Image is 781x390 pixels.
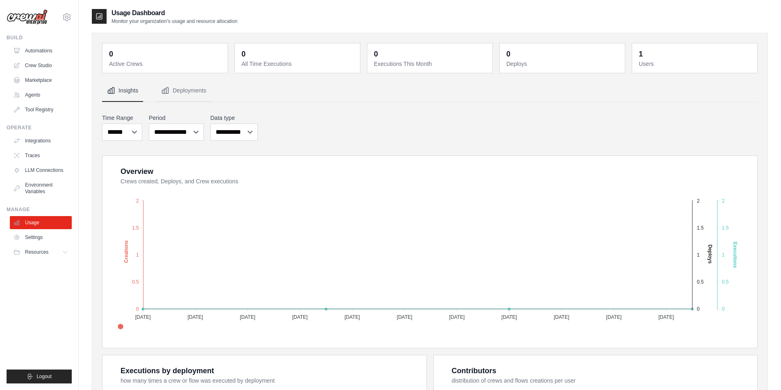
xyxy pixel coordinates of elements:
[7,34,72,41] div: Build
[102,80,143,102] button: Insights
[707,244,713,264] text: Deploys
[10,178,72,198] a: Environment Variables
[121,365,214,376] div: Executions by deployment
[7,9,48,25] img: Logo
[506,48,510,60] div: 0
[10,134,72,147] a: Integrations
[397,314,412,320] tspan: [DATE]
[109,60,223,68] dt: Active Crews
[639,48,643,60] div: 1
[506,60,620,68] dt: Deploys
[7,370,72,383] button: Logout
[10,246,72,259] button: Resources
[121,166,153,177] div: Overview
[136,306,139,312] tspan: 0
[452,365,496,376] div: Contributors
[112,18,237,25] p: Monitor your organization's usage and resource allocation
[25,249,48,255] span: Resources
[697,198,700,204] tspan: 2
[554,314,569,320] tspan: [DATE]
[132,279,139,285] tspan: 0.5
[136,198,139,204] tspan: 2
[136,252,139,258] tspan: 1
[10,88,72,101] a: Agents
[292,314,308,320] tspan: [DATE]
[374,48,378,60] div: 0
[149,114,204,122] label: Period
[722,306,725,312] tspan: 0
[658,314,674,320] tspan: [DATE]
[187,314,203,320] tspan: [DATE]
[449,314,465,320] tspan: [DATE]
[123,240,129,263] text: Creations
[241,48,246,60] div: 0
[135,314,151,320] tspan: [DATE]
[102,114,142,122] label: Time Range
[697,252,700,258] tspan: 1
[7,124,72,131] div: Operate
[697,225,704,231] tspan: 1.5
[697,306,700,312] tspan: 0
[121,177,747,185] dt: Crews created, Deploys, and Crew executions
[452,376,748,385] dt: distribution of crews and flows creations per user
[210,114,258,122] label: Data type
[10,231,72,244] a: Settings
[606,314,622,320] tspan: [DATE]
[344,314,360,320] tspan: [DATE]
[240,314,255,320] tspan: [DATE]
[501,314,517,320] tspan: [DATE]
[102,80,758,102] nav: Tabs
[10,44,72,57] a: Automations
[121,376,417,385] dt: how many times a crew or flow was executed by deployment
[10,59,72,72] a: Crew Studio
[732,242,738,268] text: Executions
[112,8,237,18] h2: Usage Dashboard
[156,80,211,102] button: Deployments
[10,216,72,229] a: Usage
[722,225,729,231] tspan: 1.5
[639,60,752,68] dt: Users
[374,60,487,68] dt: Executions This Month
[109,48,113,60] div: 0
[10,149,72,162] a: Traces
[722,252,725,258] tspan: 1
[36,373,52,380] span: Logout
[7,206,72,213] div: Manage
[722,279,729,285] tspan: 0.5
[10,103,72,116] a: Tool Registry
[10,74,72,87] a: Marketplace
[697,279,704,285] tspan: 0.5
[132,225,139,231] tspan: 1.5
[10,164,72,177] a: LLM Connections
[722,198,725,204] tspan: 2
[241,60,355,68] dt: All Time Executions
